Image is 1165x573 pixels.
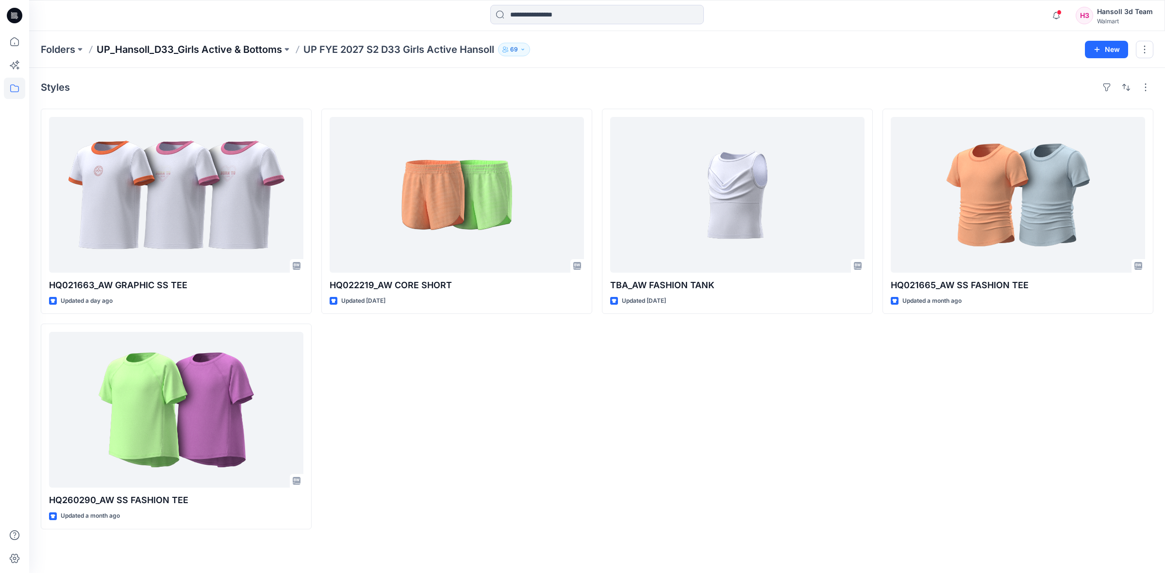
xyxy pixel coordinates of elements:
[510,44,518,55] p: 69
[61,296,113,306] p: Updated a day ago
[41,82,70,93] h4: Styles
[330,117,584,273] a: HQ022219_AW CORE SHORT
[1097,6,1153,17] div: Hansoll 3d Team
[41,43,75,56] a: Folders
[622,296,666,306] p: Updated [DATE]
[49,117,303,273] a: HQ021663_AW GRAPHIC SS TEE
[891,117,1145,273] a: HQ021665_AW SS FASHION TEE
[610,117,865,273] a: TBA_AW FASHION TANK
[498,43,530,56] button: 69
[1097,17,1153,25] div: Walmart
[49,493,303,507] p: HQ260290_AW SS FASHION TEE
[891,278,1145,292] p: HQ021665_AW SS FASHION TEE
[610,278,865,292] p: TBA_AW FASHION TANK
[61,511,120,521] p: Updated a month ago
[49,332,303,488] a: HQ260290_AW SS FASHION TEE
[1085,41,1128,58] button: New
[97,43,282,56] a: UP_Hansoll_D33_Girls Active & Bottoms
[49,278,303,292] p: HQ021663_AW GRAPHIC SS TEE
[902,296,962,306] p: Updated a month ago
[1076,7,1093,24] div: H3
[303,43,494,56] p: UP FYE 2027 S2 D33 Girls Active Hansoll
[330,278,584,292] p: HQ022219_AW CORE SHORT
[341,296,385,306] p: Updated [DATE]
